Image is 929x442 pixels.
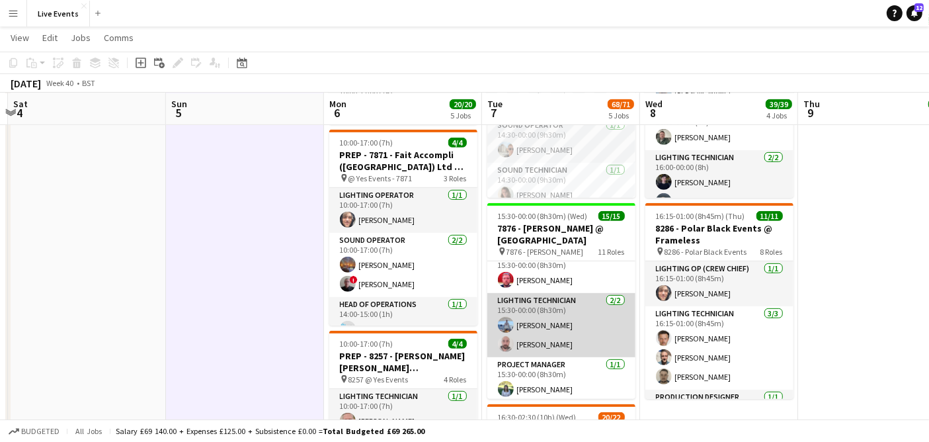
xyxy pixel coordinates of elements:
[450,111,475,120] div: 5 Jobs
[608,99,634,109] span: 68/71
[598,211,625,221] span: 15/15
[323,426,424,436] span: Total Budgeted £69 265.00
[104,32,134,44] span: Comms
[11,32,29,44] span: View
[656,211,745,221] span: 16:15-01:00 (8h45m) (Thu)
[766,99,792,109] span: 39/39
[907,5,922,21] a: 12
[21,427,60,436] span: Budgeted
[487,118,635,163] app-card-role: Sound Operator1/114:30-00:00 (9h30m)[PERSON_NAME]
[803,98,820,110] span: Thu
[487,163,635,208] app-card-role: Sound Technician1/114:30-00:00 (9h30m)[PERSON_NAME]
[760,247,783,257] span: 8 Roles
[498,412,577,422] span: 16:30-02:30 (10h) (Wed)
[82,78,95,88] div: BST
[340,339,393,349] span: 10:00-17:00 (7h)
[598,412,625,422] span: 20/22
[13,98,28,110] span: Sat
[645,222,793,246] h3: 8286 - Polar Black Events @ Frameless
[643,105,663,120] span: 8
[169,105,187,120] span: 5
[71,32,91,44] span: Jobs
[11,105,28,120] span: 4
[99,29,139,46] a: Comms
[329,130,477,326] app-job-card: 10:00-17:00 (7h)4/4PREP - 7871 - Fait Accompli ([GEOGRAPHIC_DATA]) Ltd @ YES Events @ Yes Events ...
[756,211,783,221] span: 11/11
[487,203,635,399] app-job-card: 15:30-00:00 (8h30m) (Wed)15/157876 - [PERSON_NAME] @ [GEOGRAPHIC_DATA] 7876 - [PERSON_NAME]11 Rol...
[37,29,63,46] a: Edit
[350,276,358,284] span: !
[645,306,793,390] app-card-role: Lighting Technician3/316:15-01:00 (8h45m)[PERSON_NAME][PERSON_NAME][PERSON_NAME]
[487,357,635,402] app-card-role: Project Manager1/115:30-00:00 (8h30m)[PERSON_NAME]
[7,424,61,439] button: Budgeted
[340,138,393,148] span: 10:00-17:00 (7h)
[448,138,467,148] span: 4/4
[329,297,477,342] app-card-role: Head of Operations1/114:00-15:00 (1h)[PERSON_NAME]
[444,375,467,384] span: 4 Roles
[450,99,476,109] span: 20/20
[766,111,791,120] div: 4 Jobs
[327,105,346,120] span: 6
[65,29,96,46] a: Jobs
[171,98,187,110] span: Sun
[5,29,34,46] a: View
[11,77,41,90] div: [DATE]
[444,173,467,183] span: 3 Roles
[645,390,793,435] app-card-role: Production Designer1/1
[329,149,477,173] h3: PREP - 7871 - Fait Accompli ([GEOGRAPHIC_DATA]) Ltd @ YES Events
[42,32,58,44] span: Edit
[329,188,477,233] app-card-role: Lighting Operator1/110:00-17:00 (7h)[PERSON_NAME]
[801,105,820,120] span: 9
[487,293,635,357] app-card-role: Lighting Technician2/215:30-00:00 (8h30m)[PERSON_NAME][PERSON_NAME]
[665,247,747,257] span: 8286 - Polar Black Events
[645,98,663,110] span: Wed
[645,261,793,306] app-card-role: Lighting Op (Crew Chief)1/116:15-01:00 (8h45m)[PERSON_NAME]
[598,247,625,257] span: 11 Roles
[645,150,793,214] app-card-role: Lighting Technician2/216:00-00:00 (8h)[PERSON_NAME][PERSON_NAME]
[329,389,477,434] app-card-role: Lighting Technician1/110:00-17:00 (7h)[PERSON_NAME]
[487,98,503,110] span: Tue
[329,233,477,297] app-card-role: Sound Operator2/210:00-17:00 (7h)[PERSON_NAME]![PERSON_NAME]
[645,105,793,150] app-card-role: Crew Chief1/116:00-00:00 (8h)[PERSON_NAME]
[645,203,793,399] app-job-card: 16:15-01:00 (8h45m) (Thu)11/118286 - Polar Black Events @ Frameless 8286 - Polar Black Events8 Ro...
[485,105,503,120] span: 7
[27,1,90,26] button: Live Events
[44,78,77,88] span: Week 40
[116,426,424,436] div: Salary £69 140.00 + Expenses £125.00 + Subsistence £0.00 =
[498,211,588,221] span: 15:30-00:00 (8h30m) (Wed)
[348,173,413,183] span: @ Yes Events - 7871
[487,248,635,293] app-card-role: Crew Chief1/115:30-00:00 (8h30m)[PERSON_NAME]
[487,222,635,246] h3: 7876 - [PERSON_NAME] @ [GEOGRAPHIC_DATA]
[329,350,477,374] h3: PREP - 8257 - [PERSON_NAME] [PERSON_NAME] International @ Yes Events
[608,111,633,120] div: 5 Jobs
[448,339,467,349] span: 4/4
[348,375,409,384] span: 8257 @ Yes Events
[329,98,346,110] span: Mon
[914,3,924,12] span: 12
[73,426,104,436] span: All jobs
[506,247,584,257] span: 7876 - [PERSON_NAME]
